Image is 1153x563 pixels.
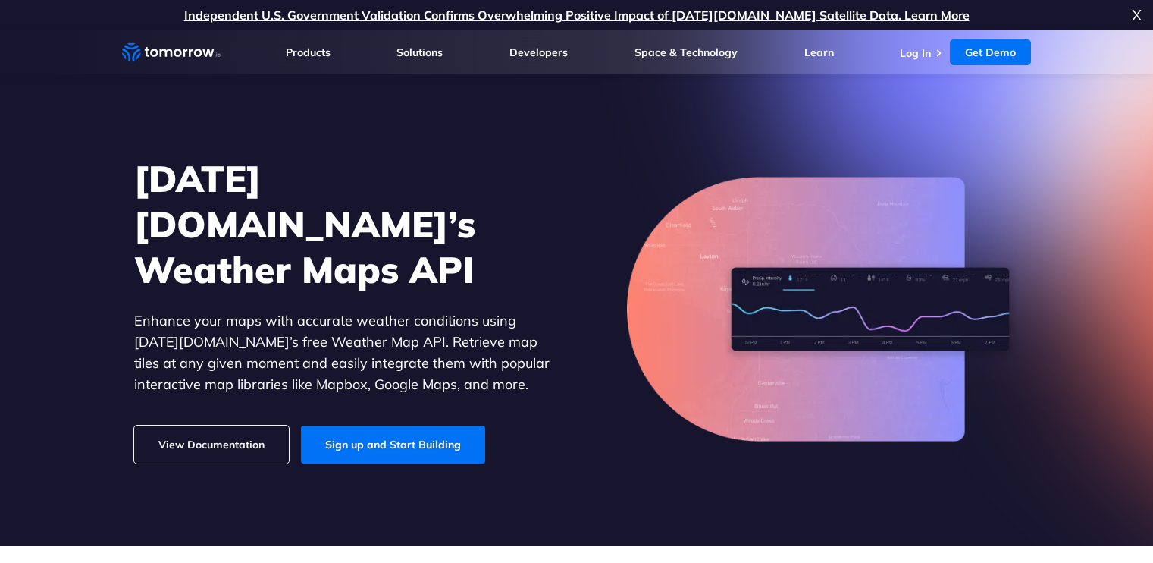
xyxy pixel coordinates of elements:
[134,310,551,395] p: Enhance your maps with accurate weather conditions using [DATE][DOMAIN_NAME]’s free Weather Map A...
[509,46,568,59] a: Developers
[122,41,221,64] a: Home link
[804,46,834,59] a: Learn
[900,46,931,60] a: Log In
[301,426,485,464] a: Sign up and Start Building
[134,426,289,464] a: View Documentation
[184,8,970,23] a: Independent U.S. Government Validation Confirms Overwhelming Positive Impact of [DATE][DOMAIN_NAM...
[950,39,1031,65] a: Get Demo
[134,156,551,292] h1: [DATE][DOMAIN_NAME]’s Weather Maps API
[634,46,738,59] a: Space & Technology
[286,46,331,59] a: Products
[396,46,443,59] a: Solutions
